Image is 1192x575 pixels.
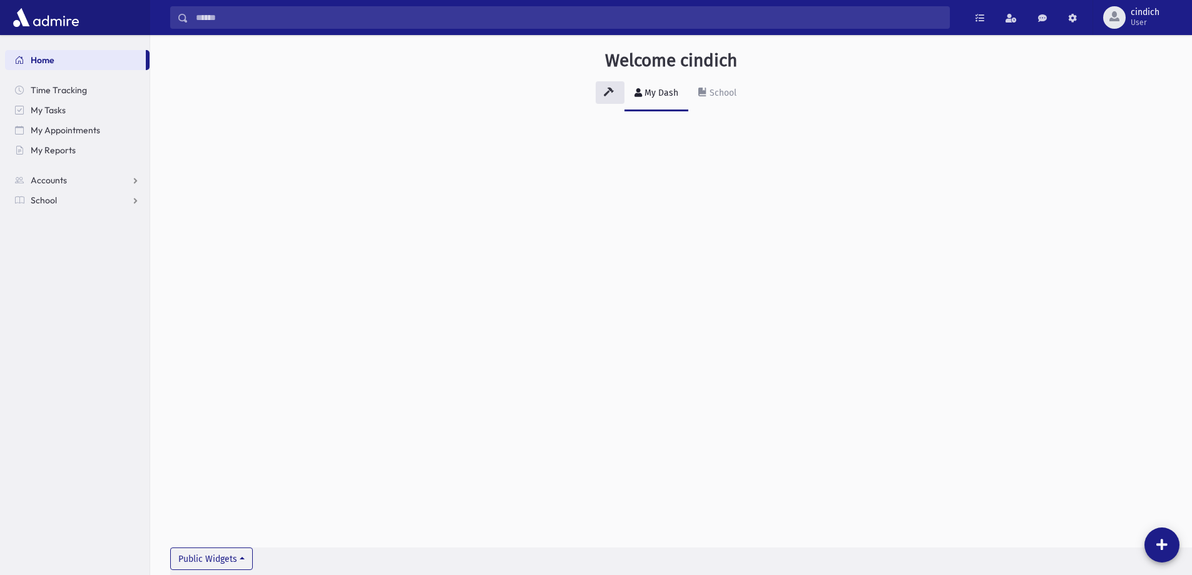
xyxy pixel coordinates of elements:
a: School [5,190,150,210]
input: Search [188,6,949,29]
div: School [707,88,736,98]
a: My Dash [624,76,688,111]
span: My Tasks [31,104,66,116]
h3: Welcome cindich [605,50,737,71]
span: User [1131,18,1159,28]
a: School [688,76,746,111]
div: My Dash [642,88,678,98]
span: School [31,195,57,206]
a: Accounts [5,170,150,190]
span: My Appointments [31,125,100,136]
span: Accounts [31,175,67,186]
a: My Reports [5,140,150,160]
a: My Appointments [5,120,150,140]
a: My Tasks [5,100,150,120]
a: Home [5,50,146,70]
span: My Reports [31,145,76,156]
img: AdmirePro [10,5,82,30]
span: Time Tracking [31,84,87,96]
span: cindich [1131,8,1159,18]
button: Public Widgets [170,547,253,570]
span: Home [31,54,54,66]
a: Time Tracking [5,80,150,100]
